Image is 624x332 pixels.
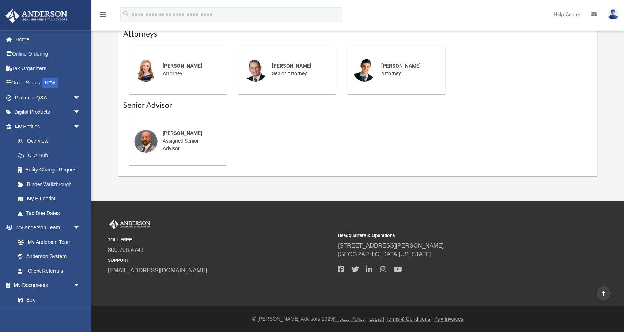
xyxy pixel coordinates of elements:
a: Tax Due Dates [10,206,91,220]
a: Pay Invoices [434,316,463,322]
img: Anderson Advisors Platinum Portal [3,9,69,23]
a: [STREET_ADDRESS][PERSON_NAME] [338,242,444,249]
span: [PERSON_NAME] [381,63,421,69]
a: Tax Organizers [5,61,91,76]
div: Senior Attorney [267,57,331,83]
a: My Entitiesarrow_drop_down [5,119,91,134]
h1: Attorneys [123,29,592,39]
img: thumbnail [353,58,376,82]
a: Binder Walkthrough [10,177,91,192]
small: Headquarters & Operations [338,232,563,239]
span: arrow_drop_down [73,220,88,235]
a: My Documentsarrow_drop_down [5,278,88,293]
a: Privacy Policy | [333,316,368,322]
i: vertical_align_top [599,288,608,297]
span: [PERSON_NAME] [272,63,311,69]
span: arrow_drop_down [73,278,88,293]
a: [EMAIL_ADDRESS][DOMAIN_NAME] [108,267,207,273]
span: arrow_drop_down [73,90,88,105]
a: vertical_align_top [596,286,611,301]
div: © [PERSON_NAME] Advisors 2025 [91,315,624,323]
small: SUPPORT [108,257,333,264]
i: search [122,10,130,18]
a: Home [5,32,91,47]
span: [PERSON_NAME] [163,130,202,136]
span: arrow_drop_down [73,105,88,120]
img: thumbnail [134,129,158,153]
div: Attorney [376,57,440,83]
a: Online Ordering [5,47,91,61]
a: Overview [10,134,91,148]
img: Anderson Advisors Platinum Portal [108,219,152,229]
span: [PERSON_NAME] [163,63,202,69]
a: Legal | [369,316,385,322]
a: Client Referrals [10,264,88,278]
a: My Blueprint [10,192,88,206]
a: Box [10,293,84,307]
div: Assigned Senior Advisor [158,124,222,158]
a: menu [99,14,107,19]
a: Meeting Minutes [10,307,88,322]
a: [GEOGRAPHIC_DATA][US_STATE] [338,251,431,257]
a: Order StatusNEW [5,76,91,91]
img: User Pic [608,9,619,20]
span: arrow_drop_down [73,119,88,134]
a: CTA Hub [10,148,91,163]
div: NEW [42,78,58,88]
div: Attorney [158,57,222,83]
a: My Anderson Teamarrow_drop_down [5,220,88,235]
a: Entity Change Request [10,163,91,177]
a: My Anderson Team [10,235,84,249]
a: Digital Productsarrow_drop_down [5,105,91,120]
a: Anderson System [10,249,88,264]
h1: Senior Advisor [123,100,592,111]
img: thumbnail [243,58,267,82]
small: TOLL FREE [108,237,333,243]
img: thumbnail [134,58,158,82]
i: menu [99,10,107,19]
a: 800.706.4741 [108,247,144,253]
a: Terms & Conditions | [386,316,433,322]
a: Platinum Q&Aarrow_drop_down [5,90,91,105]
